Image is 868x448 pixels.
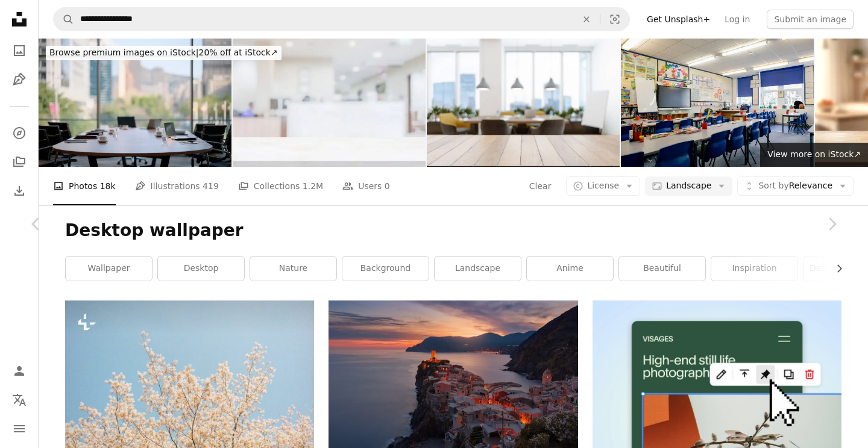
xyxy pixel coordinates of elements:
[711,257,797,281] a: inspiration
[640,10,717,29] a: Get Unsplash+
[645,176,732,196] button: Landscape
[7,388,31,412] button: Language
[303,179,323,193] span: 1.2M
[203,179,219,193] span: 419
[49,48,198,57] span: Browse premium images on iStock |
[39,39,289,67] a: Browse premium images on iStock|20% off at iStock↗
[737,176,854,196] button: Sort byRelevance
[767,10,854,29] button: Submit an image
[7,39,31,63] a: Photos
[796,166,868,282] a: Next
[758,181,788,190] span: Sort by
[760,143,868,167] a: View more on iStock↗
[573,8,600,31] button: Clear
[250,257,336,281] a: nature
[758,180,832,192] span: Relevance
[7,150,31,174] a: Collections
[566,176,640,196] button: License
[666,180,711,192] span: Landscape
[66,257,152,281] a: wallpaper
[7,417,31,441] button: Menu
[527,257,613,281] a: anime
[7,121,31,145] a: Explore
[238,167,323,205] a: Collections 1.2M
[53,7,630,31] form: Find visuals sitewide
[65,220,841,241] h1: Desktop wallpaper
[717,10,757,29] a: Log in
[329,378,577,388] a: aerial view of village on mountain cliff during orange sunset
[385,179,390,193] span: 0
[54,8,74,31] button: Search Unsplash
[342,257,429,281] a: background
[767,149,861,159] span: View more on iStock ↗
[619,257,705,281] a: beautiful
[65,378,314,388] a: a tree with white flowers against a blue sky
[529,176,552,196] button: Clear
[233,39,426,167] img: Marble table top with blur hospital clinic medical interior background
[600,8,629,31] button: Visual search
[621,39,814,167] img: Empty Classroom
[427,39,620,167] img: Wood Empty Surface And Abstract Blur Meeting Room With Conference Table, Yellow Chairs And Plants.
[342,167,390,205] a: Users 0
[135,167,219,205] a: Illustrations 419
[158,257,244,281] a: desktop
[7,67,31,92] a: Illustrations
[49,48,278,57] span: 20% off at iStock ↗
[587,181,619,190] span: License
[7,359,31,383] a: Log in / Sign up
[435,257,521,281] a: landscape
[39,39,231,167] img: Chairs, table and technology in empty boardroom of corporate office for meeting with window view....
